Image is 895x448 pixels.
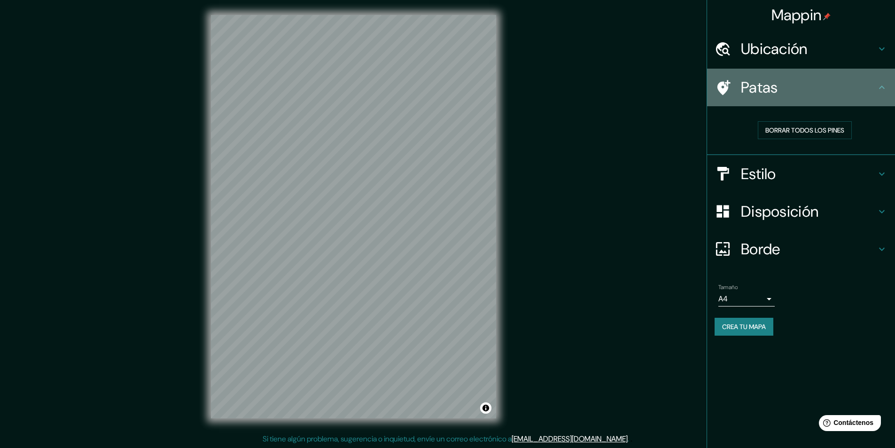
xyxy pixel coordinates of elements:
font: . [628,434,629,444]
div: Estilo [707,155,895,193]
font: Patas [741,78,778,97]
font: Ubicación [741,39,808,59]
div: A4 [718,291,775,307]
font: Disposición [741,202,818,221]
font: Si tiene algún problema, sugerencia o inquietud, envíe un correo electrónico a [263,434,512,444]
font: . [629,433,630,444]
font: Crea tu mapa [722,322,766,331]
img: pin-icon.png [823,13,831,20]
iframe: Lanzador de widgets de ayuda [811,411,885,438]
font: Borde [741,239,780,259]
button: Activar o desactivar atribución [480,402,491,414]
font: A4 [718,294,728,304]
font: . [630,433,632,444]
div: Borde [707,230,895,268]
font: Borrar todos los pines [765,126,844,134]
button: Borrar todos los pines [758,121,852,139]
div: Ubicación [707,30,895,68]
div: Patas [707,69,895,106]
font: Estilo [741,164,776,184]
a: [EMAIL_ADDRESS][DOMAIN_NAME] [512,434,628,444]
font: Tamaño [718,283,738,291]
font: Mappin [771,5,822,25]
div: Disposición [707,193,895,230]
button: Crea tu mapa [715,318,773,336]
canvas: Mapa [211,15,496,418]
